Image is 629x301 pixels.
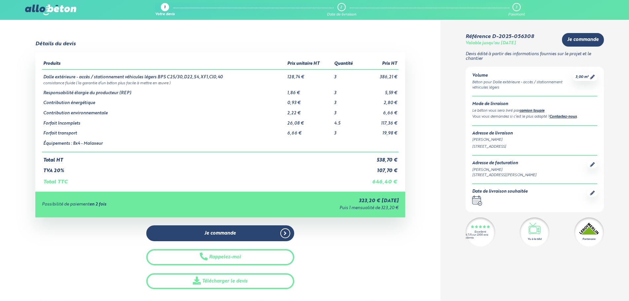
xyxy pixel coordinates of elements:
[228,206,399,211] div: Puis 1 mensualité de 323,20 €
[327,13,356,17] div: Date de livraison
[286,95,333,106] td: 0,93 €
[361,69,399,80] td: 386,21 €
[286,59,333,69] th: Prix unitaire HT
[562,33,604,47] a: Je commande
[474,231,486,234] div: Excellent
[472,172,537,178] div: [STREET_ADDRESS][PERSON_NAME]
[204,231,236,236] span: Je commande
[582,237,595,241] div: Partenaire
[42,116,286,126] td: Forfait Incomplets
[361,152,399,163] td: 538,70 €
[333,69,361,80] td: 3
[42,69,286,80] td: Dalle extérieure - accès / stationnement véhicules légers BPS C25/30,D22,S4,XF1,Cl0,40
[361,163,399,174] td: 107,70 €
[361,126,399,136] td: 19,98 €
[508,13,525,17] div: Paiement
[472,114,597,120] div: Vous vous demandez si c’est le plus adapté ? .
[466,41,516,46] div: Valable jusqu'au [DATE]
[35,41,76,47] div: Détails du devis
[333,106,361,116] td: 3
[42,174,361,185] td: Total TTC
[42,152,361,163] td: Total HT
[333,126,361,136] td: 3
[472,137,597,143] div: [PERSON_NAME]
[42,202,228,207] div: Possibilité de paiement
[361,59,399,69] th: Prix HT
[146,225,294,242] a: Je commande
[89,202,106,207] strong: en 2 fois
[361,106,399,116] td: 6,66 €
[567,37,599,43] span: Je commande
[466,234,495,240] div: 4.7/5 sur 2300 avis clients
[42,80,399,86] td: consistance fluide ( la garantie d’un béton plus facile à mettre en œuvre )
[286,116,333,126] td: 26,08 €
[361,86,399,96] td: 5,59 €
[286,126,333,136] td: 6,66 €
[361,95,399,106] td: 2,80 €
[508,3,525,17] a: 3 Paiement
[333,95,361,106] td: 3
[361,174,399,185] td: 646,40 €
[25,5,76,15] img: allobéton
[327,3,356,17] a: 2 Date de livraison
[472,189,528,194] div: Date de livraison souhaitée
[42,126,286,136] td: Forfait transport
[472,80,573,91] div: Béton pour Dalle extérieure - accès / stationnement véhicules légers
[472,108,597,114] div: Le béton vous sera livré par
[286,106,333,116] td: 2,22 €
[42,163,361,174] td: TVA 20%
[42,95,286,106] td: Contribution énergétique
[228,198,399,204] div: 323,20 € [DATE]
[340,5,342,10] div: 2
[570,275,622,294] iframe: Help widget launcher
[549,115,577,119] a: Contactez-nous
[466,34,534,40] div: Référence D-2025-056308
[146,249,294,265] button: Rappelez-moi
[333,116,361,126] td: 4.5
[472,161,537,166] div: Adresse de facturation
[519,109,544,113] a: camion toupie
[466,52,604,61] p: Devis édité à partir des informations fournies sur le projet et le chantier
[333,86,361,96] td: 3
[42,59,286,69] th: Produits
[42,136,286,152] td: Équipements : 8x4 - Malaxeur
[42,86,286,96] td: Responsabilité élargie du producteur (REP)
[155,13,175,17] div: Votre devis
[164,6,165,10] div: 1
[472,102,597,107] div: Mode de livraison
[42,106,286,116] td: Contribution environnementale
[361,116,399,126] td: 117,36 €
[146,273,294,289] a: Télécharger le devis
[155,3,175,17] a: 1 Votre devis
[286,69,333,80] td: 128,74 €
[515,5,517,10] div: 3
[472,144,597,150] div: [STREET_ADDRESS]
[472,167,537,173] div: [PERSON_NAME]
[333,59,361,69] th: Quantité
[286,86,333,96] td: 1,86 €
[472,131,597,136] div: Adresse de livraison
[472,73,573,78] div: Volume
[528,237,542,241] div: Vu à la télé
